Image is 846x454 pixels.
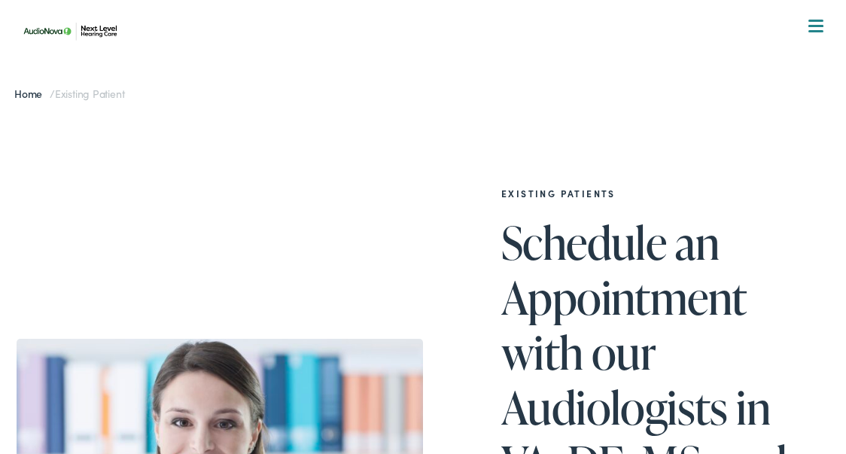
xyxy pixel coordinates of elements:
[501,273,747,322] span: Appointment
[14,86,124,101] span: /
[736,382,770,432] span: in
[675,218,720,267] span: an
[501,188,829,199] h2: EXISTING PATIENTS
[592,328,656,377] span: our
[14,86,50,101] a: Home
[28,60,829,107] a: What We Offer
[501,382,728,432] span: Audiologists
[55,86,124,101] span: Existing Patient
[501,218,666,267] span: Schedule
[501,328,583,377] span: with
